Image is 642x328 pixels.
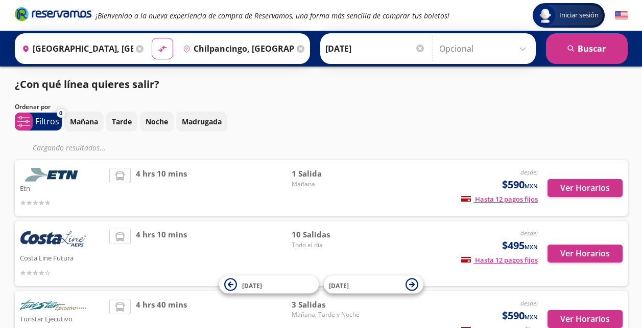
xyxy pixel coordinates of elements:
[33,143,106,152] em: Cargando resultados ...
[502,238,538,253] span: $495
[182,116,222,127] p: Madrugada
[461,255,538,265] span: Hasta 12 pagos fijos
[15,102,51,112] p: Ordenar por
[146,116,168,127] p: Noche
[242,281,262,290] span: [DATE]
[555,10,603,20] span: Iniciar sesión
[520,229,538,237] em: desde:
[525,243,538,251] small: MXN
[15,6,91,21] i: Brand Logo
[219,276,319,294] button: [DATE]
[20,168,86,182] img: Etn
[179,36,294,61] input: Buscar Destino
[461,194,538,204] span: Hasta 12 pagos fijos
[525,313,538,321] small: MXN
[292,180,363,189] span: Mañana
[136,229,187,278] span: 4 hrs 10 mins
[520,299,538,308] em: desde:
[525,182,538,190] small: MXN
[292,310,363,319] span: Mañana, Tarde y Noche
[548,179,623,197] button: Ver Horarios
[292,240,363,250] span: Todo el día
[15,113,62,130] button: 0Filtros
[176,112,227,132] button: Madrugada
[548,310,623,328] button: Ver Horarios
[112,116,132,127] p: Tarde
[15,77,159,92] p: ¿Con qué línea quieres salir?
[546,33,628,64] button: Buscar
[20,229,86,251] img: Costa Line Futura
[59,109,62,118] span: 0
[324,276,423,294] button: [DATE]
[15,6,91,25] a: Brand Logo
[20,251,105,264] p: Costa Line Futura
[548,245,623,263] button: Ver Horarios
[439,36,531,61] input: Opcional
[96,11,449,20] em: ¡Bienvenido a la nueva experiencia de compra de Reservamos, una forma más sencilla de comprar tus...
[329,281,349,290] span: [DATE]
[502,177,538,192] span: $590
[292,168,363,180] span: 1 Salida
[292,229,363,240] span: 10 Salidas
[520,168,538,177] em: desde:
[140,112,174,132] button: Noche
[502,308,538,323] span: $590
[18,36,133,61] input: Buscar Origen
[70,116,98,127] p: Mañana
[615,9,628,22] button: English
[20,299,86,313] img: Turistar Ejecutivo
[292,299,363,311] span: 3 Salidas
[20,182,105,194] p: Etn
[325,36,425,61] input: Elegir Fecha
[35,115,59,127] p: Filtros
[20,312,105,324] p: Turistar Ejecutivo
[136,168,187,208] span: 4 hrs 10 mins
[106,112,137,132] button: Tarde
[64,112,104,132] button: Mañana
